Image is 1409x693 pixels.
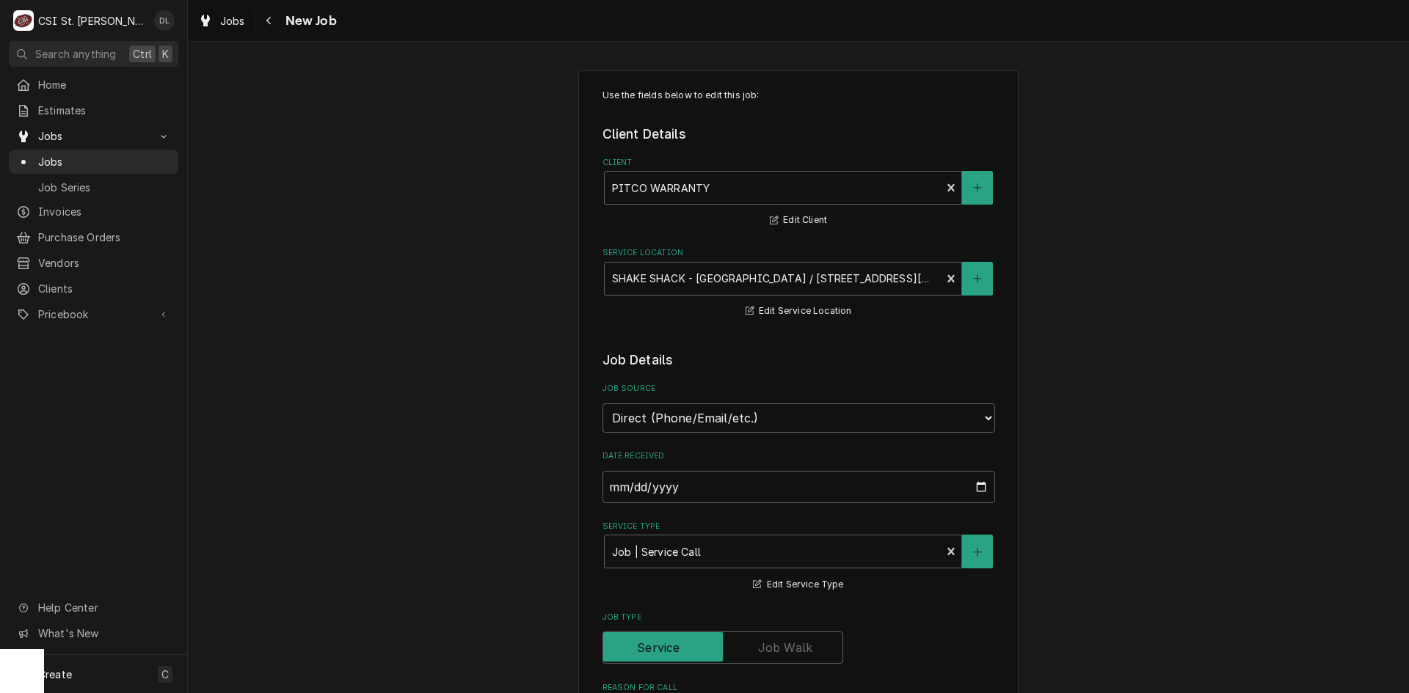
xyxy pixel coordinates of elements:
button: Navigate back [258,9,281,32]
span: Help Center [38,600,170,615]
label: Service Location [602,247,995,259]
svg: Create New Location [973,274,982,284]
span: Jobs [38,128,149,144]
div: David Lindsey's Avatar [154,10,175,31]
a: Go to What's New [9,621,178,645]
div: C [13,10,34,31]
a: Jobs [192,9,251,33]
div: Date Received [602,450,995,502]
label: Service Type [602,521,995,532]
svg: Create New Service [973,547,982,557]
a: Jobs [9,150,178,174]
a: Invoices [9,199,178,224]
div: CSI St. [PERSON_NAME] [38,13,146,29]
div: Service Type [602,521,995,593]
span: Vendors [38,255,171,271]
span: Jobs [38,154,171,169]
button: Search anythingCtrlK [9,41,178,67]
a: Job Series [9,175,178,199]
span: C [161,667,169,682]
label: Client [602,157,995,169]
span: What's New [38,626,170,641]
button: Create New Location [962,262,993,296]
button: Edit Client [768,211,829,230]
legend: Job Details [602,351,995,370]
button: Create New Client [962,171,993,205]
div: DL [154,10,175,31]
span: Search anything [35,46,116,62]
label: Job Type [602,612,995,623]
legend: Client Details [602,125,995,144]
a: Go to Help Center [9,595,178,620]
button: Edit Service Location [743,302,854,320]
a: Estimates [9,98,178,122]
button: Create New Service [962,535,993,568]
input: yyyy-mm-dd [602,471,995,503]
a: Go to Pricebook [9,302,178,326]
span: Home [38,77,171,92]
span: Pricebook [38,307,149,322]
span: Purchase Orders [38,230,171,245]
div: Job Type [602,612,995,664]
button: Edit Service Type [751,576,845,594]
span: Invoices [38,204,171,219]
span: Create [38,668,72,681]
span: New Job [281,11,337,31]
a: Purchase Orders [9,225,178,249]
p: Use the fields below to edit this job: [602,89,995,102]
span: Clients [38,281,171,296]
a: Vendors [9,251,178,275]
span: Estimates [38,103,171,118]
div: CSI St. Louis's Avatar [13,10,34,31]
a: Go to Jobs [9,124,178,148]
svg: Create New Client [973,183,982,193]
span: K [162,46,169,62]
span: Jobs [220,13,245,29]
span: Job Series [38,180,171,195]
label: Job Source [602,383,995,395]
span: Ctrl [133,46,152,62]
div: Job Source [602,383,995,432]
div: Client [602,157,995,230]
a: Home [9,73,178,97]
a: Clients [9,276,178,301]
label: Date Received [602,450,995,462]
div: Service Location [602,247,995,320]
